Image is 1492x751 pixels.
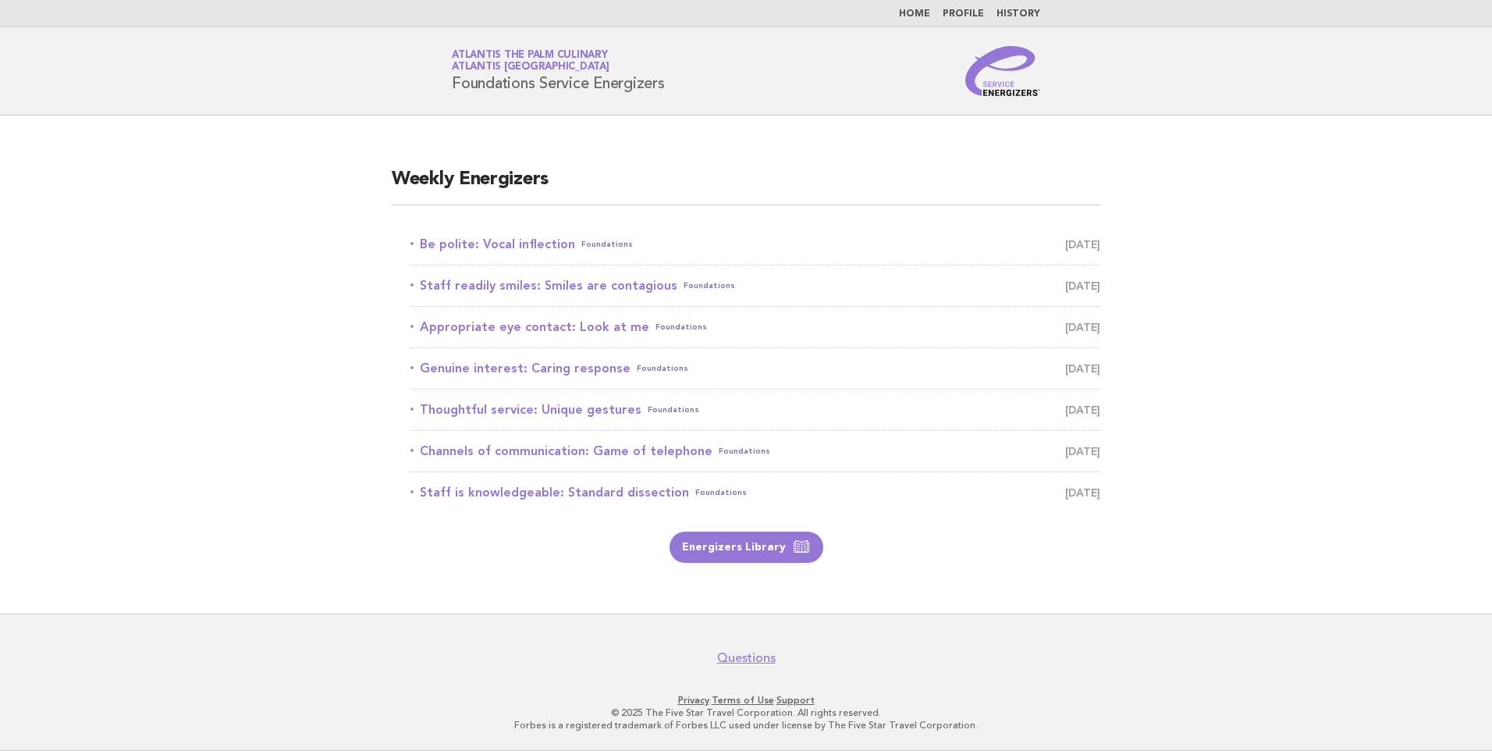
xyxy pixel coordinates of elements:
[410,358,1100,379] a: Genuine interest: Caring responseFoundations [DATE]
[1065,233,1100,255] span: [DATE]
[965,46,1040,96] img: Service Energizers
[678,695,709,706] a: Privacy
[719,440,770,462] span: Foundations
[268,694,1224,707] p: · ·
[695,482,747,504] span: Foundations
[410,316,1100,338] a: Appropriate eye contact: Look at meFoundations [DATE]
[776,695,815,706] a: Support
[1065,482,1100,504] span: [DATE]
[670,532,823,563] a: Energizers Library
[684,275,735,297] span: Foundations
[655,316,707,338] span: Foundations
[899,9,930,19] a: Home
[712,695,774,706] a: Terms of Use
[1065,440,1100,462] span: [DATE]
[268,707,1224,719] p: © 2025 The Five Star Travel Corporation. All rights reserved.
[452,50,609,72] a: Atlantis The Palm CulinaryAtlantis [GEOGRAPHIC_DATA]
[410,233,1100,255] a: Be polite: Vocal inflectionFoundations [DATE]
[410,482,1100,504] a: Staff is knowledgeable: Standard dissectionFoundations [DATE]
[268,719,1224,731] p: Forbes is a registered trademark of Forbes LLC used under license by The Five Star Travel Corpora...
[943,9,984,19] a: Profile
[648,399,699,421] span: Foundations
[1065,358,1100,379] span: [DATE]
[452,62,609,73] span: Atlantis [GEOGRAPHIC_DATA]
[410,440,1100,462] a: Channels of communication: Game of telephoneFoundations [DATE]
[410,399,1100,421] a: Thoughtful service: Unique gesturesFoundations [DATE]
[637,358,688,379] span: Foundations
[392,167,1100,205] h2: Weekly Energizers
[996,9,1040,19] a: History
[1065,275,1100,297] span: [DATE]
[717,650,776,666] a: Questions
[1065,399,1100,421] span: [DATE]
[410,275,1100,297] a: Staff readily smiles: Smiles are contagiousFoundations [DATE]
[581,233,633,255] span: Foundations
[452,51,665,91] h1: Foundations Service Energizers
[1065,316,1100,338] span: [DATE]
